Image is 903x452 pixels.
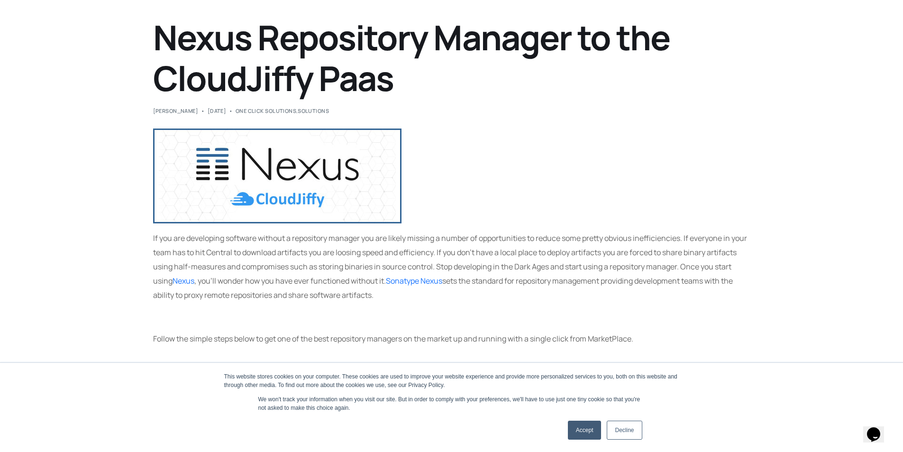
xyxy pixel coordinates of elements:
iframe: chat widget [863,414,894,443]
a: Accept [568,421,602,440]
a: Decline [607,421,642,440]
a: One Click Solutions [236,107,296,114]
span: , you’ll wonder how you have ever functioned without it. [194,276,386,286]
span: [DATE] [208,108,227,113]
a: Solutions [298,107,329,114]
a: [PERSON_NAME] [153,107,199,114]
p: We won't track your information when you visit our site. But in order to comply with your prefere... [258,395,645,412]
div: , [236,108,329,113]
span: If you are developing software without a repository manager you are likely missing a number of op... [153,233,747,286]
div: This website stores cookies on your computer. These cookies are used to improve your website expe... [224,372,679,389]
a: Sonatype Nexus [386,276,442,286]
h1: Nexus Repository Manager to the CloudJiffy Paas [153,17,750,99]
a: Nexus [173,276,194,286]
span: Follow the simple steps below to get one of the best repository managers on the market up and run... [153,333,633,344]
span: sets the standard for repository management providing development teams with the ability to proxy... [153,276,733,300]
